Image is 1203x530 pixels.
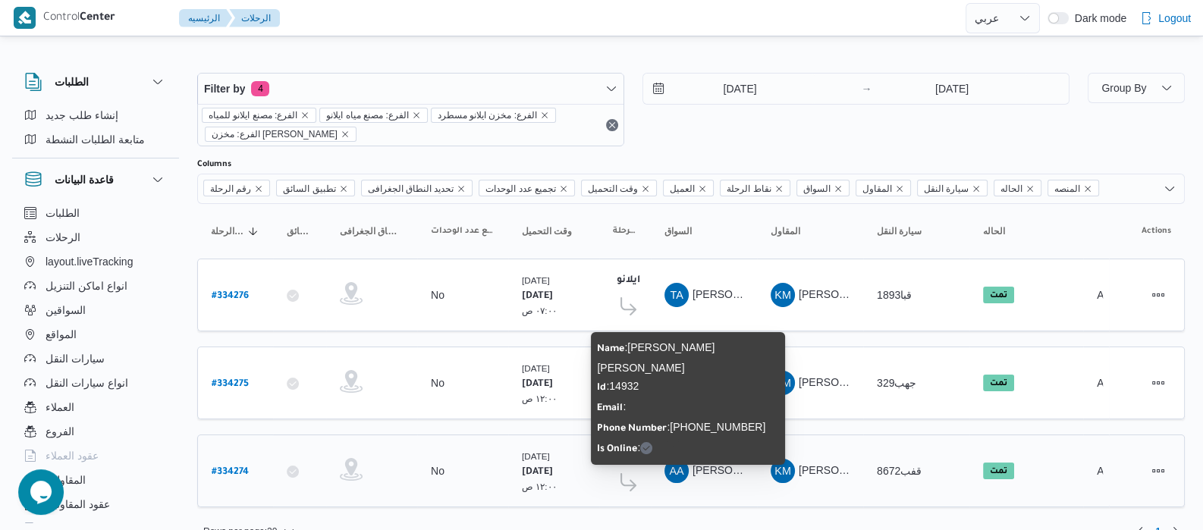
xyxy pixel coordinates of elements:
[1101,82,1146,94] span: Group By
[597,400,626,412] span: :
[46,447,99,465] span: عقود العملاء
[856,180,911,196] span: المقاول
[643,74,815,104] input: Press the down key to open a popover containing a calendar.
[1026,184,1035,193] button: Remove الحاله from selection in this group
[46,374,128,392] span: انواع سيارات النقل
[559,184,568,193] button: Remove تجميع عدد الوحدات from selection in this group
[720,180,790,196] span: نقاط الرحلة
[597,424,667,434] b: Phone Number
[803,180,831,197] span: السواق
[18,395,173,419] button: العملاء
[46,325,77,343] span: المواقع
[209,108,297,122] span: الفرع: مصنع ايلانو للمياه
[431,464,444,478] div: No
[438,108,537,122] span: الفرع: مخزن ايلانو مسطرد
[972,184,981,193] button: Remove سيارة النقل from selection in this group
[340,225,404,237] span: تحديد النطاق الجغرافى
[771,283,795,307] div: Khald Mmdoh Hassan Muhammad Alabs
[924,180,969,197] span: سيارة النقل
[46,301,86,319] span: السواقين
[522,306,557,315] small: ٠٧:٠٠ ص
[727,180,771,197] span: نقاط الرحلة
[334,219,410,243] button: تحديد النطاق الجغرافى
[1054,180,1080,197] span: المنصه
[664,283,689,307] div: Tamar Abadallah Aid Hassan
[799,464,976,476] span: [PERSON_NAME] [PERSON_NAME]
[603,116,621,134] button: Remove
[198,74,623,104] button: Filter by4 active filters
[877,74,1028,104] input: Press the down key to open a popover containing a calendar.
[326,108,408,122] span: الفرع: مصنع مياه ايلانو
[877,225,922,237] span: سيارة النقل
[877,289,912,301] span: قبا1893
[12,103,179,158] div: الطلبات
[1088,73,1185,103] button: Group By
[212,461,249,481] a: #334274
[581,180,657,196] span: وقت التحميل
[540,111,549,120] button: remove selected entity
[983,287,1014,303] span: تمت
[46,277,127,295] span: انواع اماكن التنزيل
[479,180,575,196] span: تجميع عدد الوحدات
[799,288,976,300] span: [PERSON_NAME] [PERSON_NAME]
[18,127,173,152] button: متابعة الطلبات النشطة
[983,375,1014,391] span: تمت
[203,180,270,196] span: رقم الرحلة
[1146,283,1170,307] button: Actions
[597,383,606,394] b: Id
[212,285,249,306] a: #334276
[522,275,550,285] small: [DATE]
[1146,459,1170,483] button: Actions
[55,171,114,189] h3: قاعدة البيانات
[641,184,650,193] button: Remove وقت التحميل from selection in this group
[18,492,173,516] button: عقود المقاولين
[15,469,64,515] iframe: chat widget
[994,180,1041,196] span: الحاله
[210,180,251,197] span: رقم الرحلة
[663,180,714,196] span: العميل
[1083,184,1092,193] button: Remove المنصه from selection in this group
[46,398,74,416] span: العملاء
[771,225,800,237] span: المقاول
[983,225,1005,237] span: الحاله
[229,9,280,27] button: الرحلات
[212,291,249,302] b: # 334276
[597,380,639,392] span: : 14932
[431,225,495,237] span: تجميع عدد الوحدات
[46,350,105,368] span: سيارات النقل
[834,184,843,193] button: Remove السواق from selection in this group
[18,249,173,274] button: layout.liveTracking
[774,184,784,193] button: Remove نقاط الرحلة from selection in this group
[522,225,572,237] span: وقت التحميل
[1097,465,1127,477] span: Admin
[799,376,976,388] span: [PERSON_NAME] [PERSON_NAME]
[670,283,683,307] span: TA
[613,225,637,237] span: نقاط الرحلة
[80,12,115,24] b: Center
[522,379,553,390] b: [DATE]
[1164,183,1176,195] button: Open list of options
[457,184,466,193] button: Remove تحديد النطاق الجغرافى from selection in this group
[179,9,232,27] button: الرئيسيه
[698,184,707,193] button: Remove العميل from selection in this group
[300,111,309,120] button: remove selected entity
[1134,3,1197,33] button: Logout
[990,291,1007,300] b: تمت
[597,403,623,414] b: Email
[522,467,553,478] b: [DATE]
[205,219,265,243] button: رقم الرحلةSorted in descending order
[796,180,850,196] span: السواق
[18,468,173,492] button: المقاولين
[1158,9,1191,27] span: Logout
[983,463,1014,479] span: تمت
[55,73,89,91] h3: الطلبات
[46,228,80,246] span: الرحلات
[516,219,592,243] button: وقت التحميل
[522,481,557,491] small: ١٢:٠٠ ص
[693,288,780,300] span: [PERSON_NAME]
[202,108,316,123] span: الفرع: مصنع ايلانو للمياه
[1091,219,1101,243] button: المنصه
[431,108,556,123] span: الفرع: مخزن ايلانو مسطرد
[212,127,338,141] span: الفرع: مخزن [PERSON_NAME]
[12,201,179,529] div: قاعدة البيانات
